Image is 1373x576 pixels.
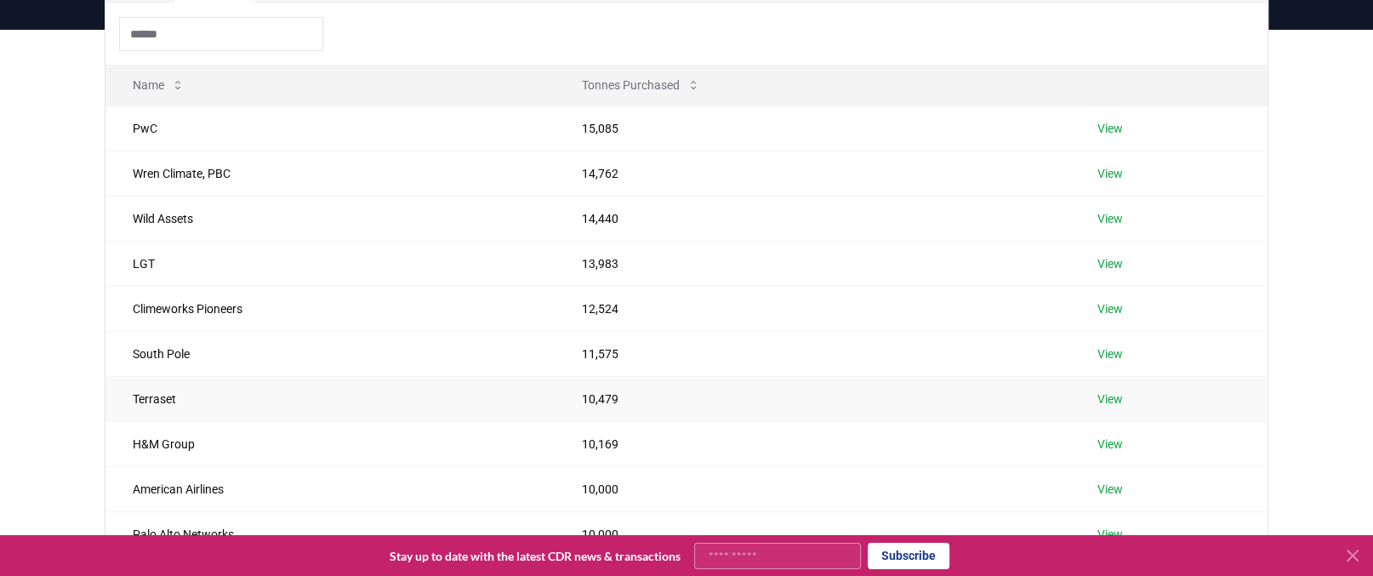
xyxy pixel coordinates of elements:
[105,421,555,466] td: H&M Group
[555,331,1069,376] td: 11,575
[555,466,1069,511] td: 10,000
[555,241,1069,286] td: 13,983
[105,196,555,241] td: Wild Assets
[1097,165,1122,182] a: View
[1097,481,1122,498] a: View
[1097,436,1122,453] a: View
[568,68,714,102] button: Tonnes Purchased
[555,106,1069,151] td: 15,085
[105,511,555,556] td: Palo Alto Networks
[119,68,198,102] button: Name
[1097,345,1122,362] a: View
[555,196,1069,241] td: 14,440
[1097,391,1122,408] a: View
[1097,210,1122,227] a: View
[555,421,1069,466] td: 10,169
[105,376,555,421] td: Terraset
[1097,120,1122,137] a: View
[555,286,1069,331] td: 12,524
[1097,526,1122,543] a: View
[555,511,1069,556] td: 10,000
[105,466,555,511] td: American Airlines
[1097,300,1122,317] a: View
[105,151,555,196] td: Wren Climate, PBC
[555,151,1069,196] td: 14,762
[1097,255,1122,272] a: View
[105,286,555,331] td: Climeworks Pioneers
[105,331,555,376] td: South Pole
[105,241,555,286] td: LGT
[105,106,555,151] td: PwC
[555,376,1069,421] td: 10,479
